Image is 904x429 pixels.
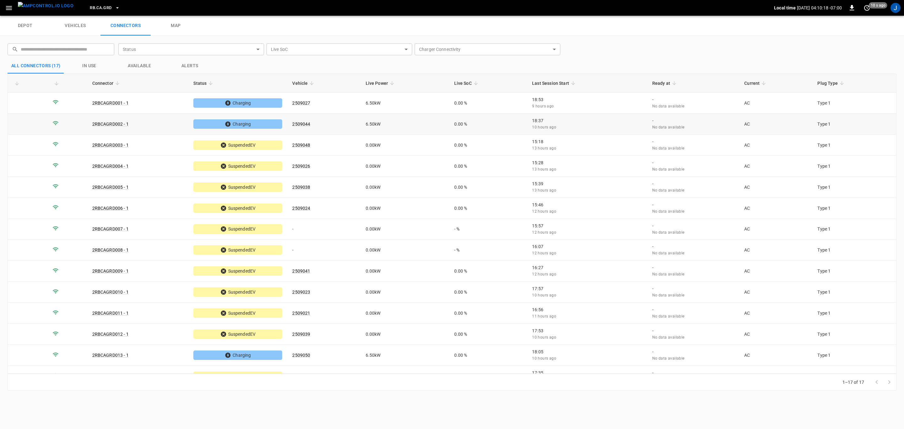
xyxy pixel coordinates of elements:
a: 2509048 [292,143,310,148]
span: No data available [652,188,685,193]
div: SuspendedEV [193,266,282,276]
span: Plug Type [817,79,846,87]
td: 6.50 kW [361,114,449,135]
span: No data available [652,209,685,214]
p: - [652,202,734,208]
div: SuspendedEV [193,372,282,381]
td: 0.00 kW [361,303,449,324]
a: 2RBCAGRD011 - 1 [92,311,129,316]
span: 12 hours ago [532,251,556,255]
div: SuspendedEV [193,329,282,339]
div: profile-icon [891,3,901,13]
p: 15:18 [532,138,642,145]
td: 0.00 kW [361,282,449,303]
td: 0.00 kW [361,366,449,387]
button: RB.CA.GRD [87,2,122,14]
span: 9 hours ago [532,104,554,108]
td: Type 1 [812,261,896,282]
td: AC [739,156,812,177]
td: AC [739,219,812,240]
td: 0.00 % [449,93,527,114]
p: 18:05 [532,349,642,355]
span: 10 hours ago [532,335,556,339]
p: 18:37 [532,117,642,124]
div: SuspendedEV [193,308,282,318]
img: ampcontrol.io logo [18,2,73,10]
p: Local time [774,5,796,11]
a: 2509050 [292,353,310,358]
td: Type 1 [812,114,896,135]
p: 15:57 [532,223,642,229]
p: 16:07 [532,243,642,250]
p: 16:56 [532,307,642,313]
div: SuspendedEV [193,140,282,150]
span: No data available [652,335,685,339]
a: 2RBCAGRD007 - 1 [92,226,129,231]
div: Charging [193,350,282,360]
td: 0.00 % [449,156,527,177]
p: - [652,285,734,292]
td: 0.00 kW [361,324,449,345]
a: 2RBCAGRD005 - 1 [92,185,129,190]
a: 2RBCAGRD001 - 1 [92,100,129,106]
span: No data available [652,293,685,297]
td: 6.50 kW [361,345,449,366]
div: SuspendedEV [193,287,282,297]
td: 0.00 % [449,114,527,135]
a: 2RBCAGRD013 - 1 [92,353,129,358]
p: 1–17 of 17 [842,379,864,385]
button: in use [64,58,115,73]
td: Type 1 [812,345,896,366]
td: 0.00 % [449,177,527,198]
span: 13 hours ago [532,167,556,171]
div: SuspendedEV [193,245,282,255]
p: 15:46 [532,202,642,208]
span: No data available [652,104,685,108]
td: 0.00 % [449,261,527,282]
span: 10 hours ago [532,356,556,361]
span: No data available [652,146,685,150]
td: AC [739,240,812,261]
p: - [652,117,734,124]
td: 0.00 kW [361,135,449,156]
div: SuspendedEV [193,161,282,171]
p: - [652,223,734,229]
td: AC [739,324,812,345]
td: 0.00 % [449,303,527,324]
span: Status [193,79,215,87]
span: RB.CA.GRD [90,4,111,12]
p: - [652,307,734,313]
a: 2RBCAGRD004 - 1 [92,164,129,169]
span: 12 hours ago [532,209,556,214]
td: AC [739,198,812,219]
td: AC [739,345,812,366]
p: 16:27 [532,264,642,271]
td: AC [739,135,812,156]
p: - [652,160,734,166]
td: AC [739,282,812,303]
td: Type 1 [812,93,896,114]
td: AC [739,366,812,387]
div: Charging [193,119,282,129]
td: - % [449,219,527,240]
a: map [151,16,201,36]
td: AC [739,114,812,135]
p: 15:39 [532,181,642,187]
span: No data available [652,167,685,171]
a: 2RBCAGRD002 - 1 [92,122,129,127]
span: No data available [652,314,685,318]
td: AC [739,261,812,282]
a: 2RBCAGRD003 - 1 [92,143,129,148]
td: - [287,240,360,261]
a: 2RBCAGRD010 - 1 [92,290,129,295]
td: Type 1 [812,177,896,198]
span: 12 hours ago [532,272,556,276]
td: AC [739,303,812,324]
td: Type 1 [812,240,896,261]
p: 18:53 [532,96,642,103]
td: Type 1 [812,198,896,219]
td: 0.00 kW [361,240,449,261]
span: Connector [92,79,121,87]
span: No data available [652,251,685,255]
td: 0.00 % [449,324,527,345]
